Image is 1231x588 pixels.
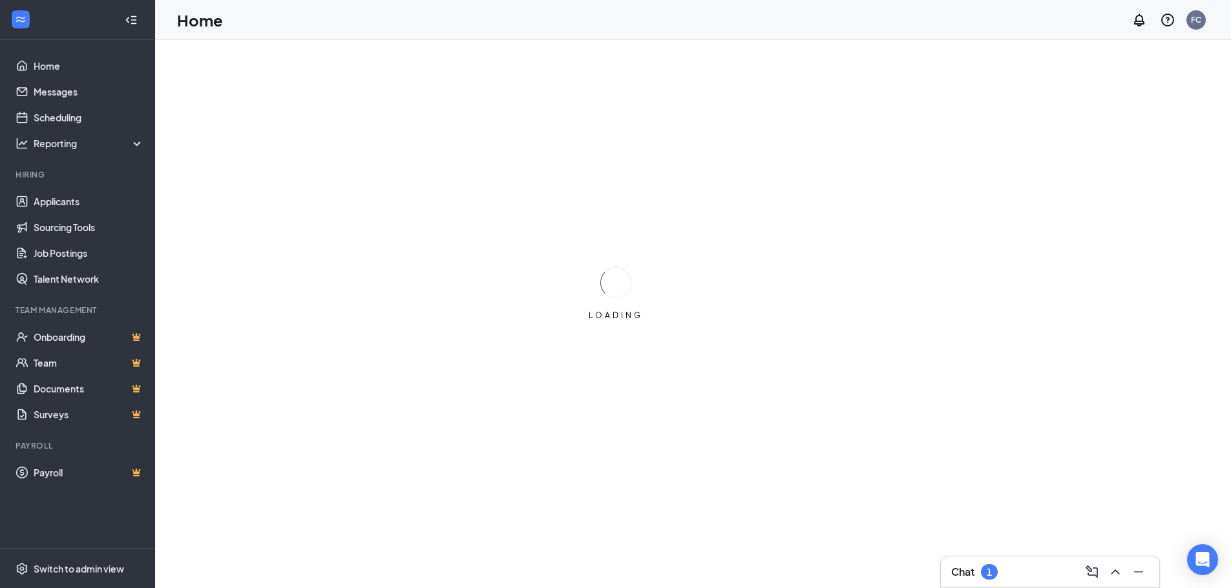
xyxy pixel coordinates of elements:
[1131,12,1147,28] svg: Notifications
[584,310,648,321] div: LOADING
[1191,14,1201,25] div: FC
[34,53,144,79] a: Home
[34,460,144,485] a: PayrollCrown
[125,14,138,26] svg: Collapse
[34,350,144,376] a: TeamCrown
[1105,562,1126,582] button: ChevronUp
[14,13,27,26] svg: WorkstreamLogo
[1160,12,1175,28] svg: QuestionInfo
[1131,564,1146,580] svg: Minimize
[34,324,144,350] a: OnboardingCrown
[1108,564,1123,580] svg: ChevronUp
[34,240,144,266] a: Job Postings
[987,567,992,578] div: 1
[34,376,144,401] a: DocumentsCrown
[16,440,142,451] div: Payroll
[16,169,142,180] div: Hiring
[1128,562,1149,582] button: Minimize
[1187,544,1218,575] div: Open Intercom Messenger
[34,214,144,240] a: Sourcing Tools
[34,137,145,150] div: Reporting
[16,305,142,316] div: Team Management
[16,137,28,150] svg: Analysis
[951,565,974,579] h3: Chat
[34,105,144,130] a: Scheduling
[16,562,28,575] svg: Settings
[34,562,124,575] div: Switch to admin view
[34,401,144,427] a: SurveysCrown
[177,9,223,31] h1: Home
[34,188,144,214] a: Applicants
[34,79,144,105] a: Messages
[34,266,144,292] a: Talent Network
[1082,562,1102,582] button: ComposeMessage
[1084,564,1100,580] svg: ComposeMessage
